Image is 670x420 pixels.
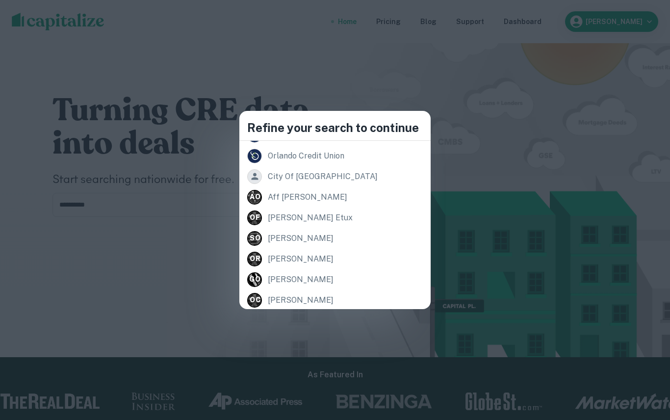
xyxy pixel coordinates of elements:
div: [PERSON_NAME] [268,272,334,287]
a: S O[PERSON_NAME] [239,228,431,249]
div: [PERSON_NAME] [268,252,334,266]
a: city of [GEOGRAPHIC_DATA] [239,166,431,187]
p: O R [250,254,260,264]
iframe: Chat Widget [621,341,670,389]
h4: Refine your search to continue [247,119,423,136]
p: A O [250,192,260,202]
div: [PERSON_NAME] [268,293,334,308]
p: S O [250,233,260,243]
p: O F [250,212,259,223]
a: O C[PERSON_NAME] [239,290,431,311]
div: city of [GEOGRAPHIC_DATA] [268,169,378,184]
div: [PERSON_NAME] etux [268,210,353,225]
a: G O[PERSON_NAME] [239,269,431,290]
a: A Oaff [PERSON_NAME] [239,187,431,208]
a: O R[PERSON_NAME] [239,249,431,269]
p: O C [250,295,260,305]
div: orlando credit union [268,149,344,163]
div: [PERSON_NAME] [268,231,334,246]
a: orlando credit union [239,146,431,166]
img: picture [248,149,261,163]
div: aff [PERSON_NAME] [268,190,347,205]
p: G O [249,274,260,285]
a: O F[PERSON_NAME] etux [239,208,431,228]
